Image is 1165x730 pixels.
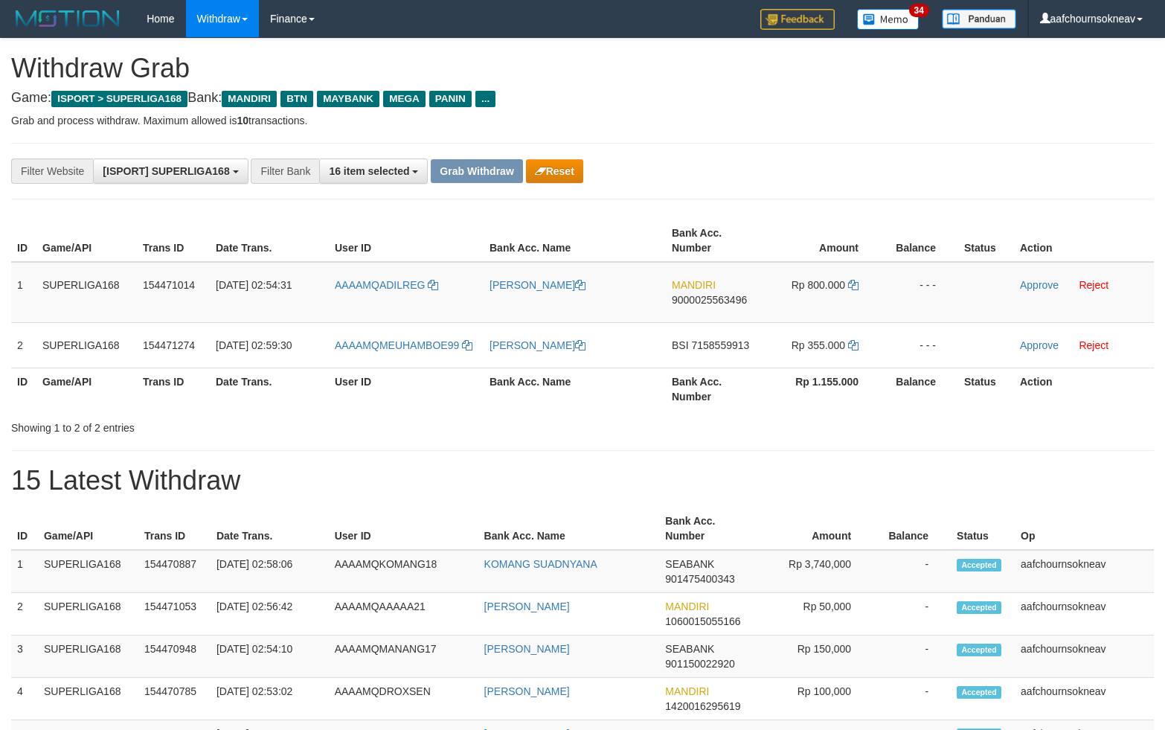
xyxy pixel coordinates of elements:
td: 154471053 [138,593,211,635]
a: Reject [1079,279,1108,291]
span: Copy 901150022920 to clipboard [665,658,734,670]
th: Bank Acc. Number [659,508,757,550]
th: User ID [329,368,484,410]
span: Copy 901475400343 to clipboard [665,573,734,585]
td: aafchournsokneav [1015,678,1154,720]
span: Rp 800.000 [792,279,845,291]
td: SUPERLIGA168 [38,678,138,720]
a: Approve [1020,339,1059,351]
td: [DATE] 02:56:42 [211,593,329,635]
span: BTN [280,91,313,107]
span: Copy 7158559913 to clipboard [691,339,749,351]
td: 2 [11,322,36,368]
button: 16 item selected [319,159,428,184]
th: Bank Acc. Name [478,508,660,550]
td: aafchournsokneav [1015,550,1154,593]
span: MANDIRI [665,685,709,697]
td: SUPERLIGA168 [36,262,137,323]
span: [DATE] 02:59:30 [216,339,292,351]
th: Balance [873,508,951,550]
span: ... [475,91,495,107]
a: Reject [1079,339,1108,351]
span: 34 [909,4,929,17]
span: Copy 1420016295619 to clipboard [665,700,740,712]
a: KOMANG SUADNYANA [484,558,597,570]
th: Amount [757,508,873,550]
th: Date Trans. [210,220,329,262]
th: Trans ID [137,220,210,262]
td: Rp 100,000 [757,678,873,720]
a: Approve [1020,279,1059,291]
span: 154471014 [143,279,195,291]
span: Accepted [957,644,1001,656]
p: Grab and process withdraw. Maximum allowed is transactions. [11,113,1154,128]
th: ID [11,508,38,550]
th: Bank Acc. Number [666,368,765,410]
img: MOTION_logo.png [11,7,124,30]
td: SUPERLIGA168 [38,635,138,678]
th: Balance [881,220,958,262]
td: - [873,550,951,593]
td: [DATE] 02:53:02 [211,678,329,720]
span: Copy 9000025563496 to clipboard [672,294,747,306]
th: Action [1014,368,1154,410]
a: Copy 800000 to clipboard [848,279,858,291]
td: - [873,593,951,635]
td: Rp 3,740,000 [757,550,873,593]
th: Amount [765,220,881,262]
th: Game/API [36,220,137,262]
span: SEABANK [665,558,714,570]
th: Balance [881,368,958,410]
span: Accepted [957,601,1001,614]
td: AAAAMQDROXSEN [329,678,478,720]
td: - - - [881,322,958,368]
a: [PERSON_NAME] [484,643,570,655]
td: 2 [11,593,38,635]
td: 154470948 [138,635,211,678]
div: Filter Website [11,159,93,184]
td: - [873,635,951,678]
th: Game/API [38,508,138,550]
th: Date Trans. [211,508,329,550]
td: AAAAMQKOMANG18 [329,550,478,593]
span: BSI [672,339,689,351]
td: AAAAMQAAAAA21 [329,593,478,635]
span: AAAAMQMEUHAMBOE99 [335,339,459,351]
th: Status [958,220,1014,262]
td: 154470887 [138,550,211,593]
h1: Withdraw Grab [11,54,1154,83]
td: 3 [11,635,38,678]
span: MAYBANK [317,91,379,107]
span: MANDIRI [665,601,709,612]
th: User ID [329,508,478,550]
img: Feedback.jpg [760,9,835,30]
span: AAAAMQADILREG [335,279,425,291]
span: 16 item selected [329,165,409,177]
span: SEABANK [665,643,714,655]
h1: 15 Latest Withdraw [11,466,1154,496]
th: Bank Acc. Name [484,220,666,262]
td: 4 [11,678,38,720]
a: AAAAMQADILREG [335,279,438,291]
img: panduan.png [942,9,1016,29]
th: Trans ID [137,368,210,410]
div: Showing 1 to 2 of 2 entries [11,414,475,435]
span: MANDIRI [222,91,277,107]
span: Accepted [957,686,1001,699]
div: Filter Bank [251,159,319,184]
span: [ISPORT] SUPERLIGA168 [103,165,229,177]
td: - - - [881,262,958,323]
span: PANIN [429,91,472,107]
td: SUPERLIGA168 [38,550,138,593]
th: Status [958,368,1014,410]
td: Rp 50,000 [757,593,873,635]
td: 1 [11,550,38,593]
td: aafchournsokneav [1015,635,1154,678]
a: [PERSON_NAME] [484,685,570,697]
a: Copy 355000 to clipboard [848,339,858,351]
th: Date Trans. [210,368,329,410]
button: Grab Withdraw [431,159,522,183]
th: Bank Acc. Number [666,220,765,262]
th: Status [951,508,1015,550]
a: [PERSON_NAME] [490,279,585,291]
